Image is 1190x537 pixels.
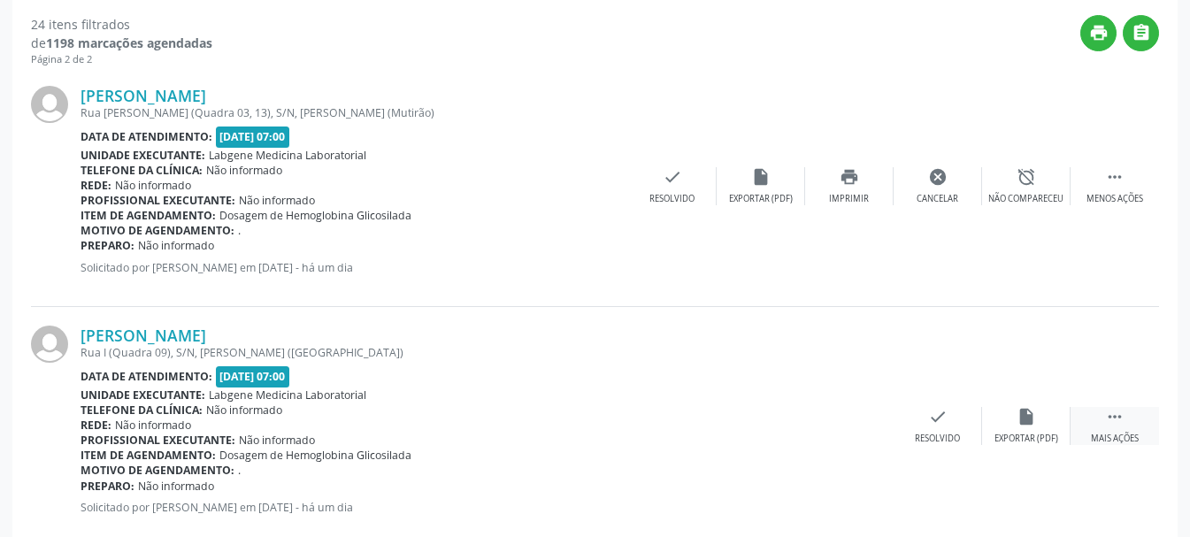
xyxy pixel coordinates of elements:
[81,387,205,403] b: Unidade executante:
[81,163,203,178] b: Telefone da clínica:
[31,326,68,363] img: img
[751,167,771,187] i: insert_drive_file
[1105,407,1125,426] i: 
[31,52,212,67] div: Página 2 de 2
[81,418,111,433] b: Rede:
[31,86,68,123] img: img
[239,193,315,208] span: Não informado
[239,433,315,448] span: Não informado
[81,148,205,163] b: Unidade executante:
[209,148,366,163] span: Labgene Medicina Laboratorial
[31,34,212,52] div: de
[81,238,134,253] b: Preparo:
[206,403,282,418] span: Não informado
[219,448,411,463] span: Dosagem de Hemoglobina Glicosilada
[81,178,111,193] b: Rede:
[81,223,234,238] b: Motivo de agendamento:
[1089,23,1109,42] i: print
[1105,167,1125,187] i: 
[928,167,948,187] i: cancel
[238,223,241,238] span: .
[1091,433,1139,445] div: Mais ações
[81,326,206,345] a: [PERSON_NAME]
[663,167,682,187] i: check
[46,35,212,51] strong: 1198 marcações agendadas
[729,193,793,205] div: Exportar (PDF)
[829,193,869,205] div: Imprimir
[81,403,203,418] b: Telefone da clínica:
[81,193,235,208] b: Profissional executante:
[1123,15,1159,51] button: 
[994,433,1058,445] div: Exportar (PDF)
[81,86,206,105] a: [PERSON_NAME]
[988,193,1063,205] div: Não compareceu
[81,105,628,120] div: Rua [PERSON_NAME] (Quadra 03, 13), S/N, [PERSON_NAME] (Mutirão)
[81,369,212,384] b: Data de atendimento:
[917,193,958,205] div: Cancelar
[138,238,214,253] span: Não informado
[81,433,235,448] b: Profissional executante:
[81,208,216,223] b: Item de agendamento:
[31,15,212,34] div: 24 itens filtrados
[1080,15,1117,51] button: print
[206,163,282,178] span: Não informado
[216,366,290,387] span: [DATE] 07:00
[115,418,191,433] span: Não informado
[138,479,214,494] span: Não informado
[81,260,628,275] p: Solicitado por [PERSON_NAME] em [DATE] - há um dia
[81,129,212,144] b: Data de atendimento:
[1086,193,1143,205] div: Menos ações
[81,479,134,494] b: Preparo:
[219,208,411,223] span: Dosagem de Hemoglobina Glicosilada
[209,387,366,403] span: Labgene Medicina Laboratorial
[238,463,241,478] span: .
[928,407,948,426] i: check
[81,345,894,360] div: Rua I (Quadra 09), S/N, [PERSON_NAME] ([GEOGRAPHIC_DATA])
[216,127,290,147] span: [DATE] 07:00
[1017,167,1036,187] i: alarm_off
[1132,23,1151,42] i: 
[81,463,234,478] b: Motivo de agendamento:
[81,448,216,463] b: Item de agendamento:
[649,193,695,205] div: Resolvido
[1017,407,1036,426] i: insert_drive_file
[81,500,894,515] p: Solicitado por [PERSON_NAME] em [DATE] - há um dia
[915,433,960,445] div: Resolvido
[840,167,859,187] i: print
[115,178,191,193] span: Não informado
